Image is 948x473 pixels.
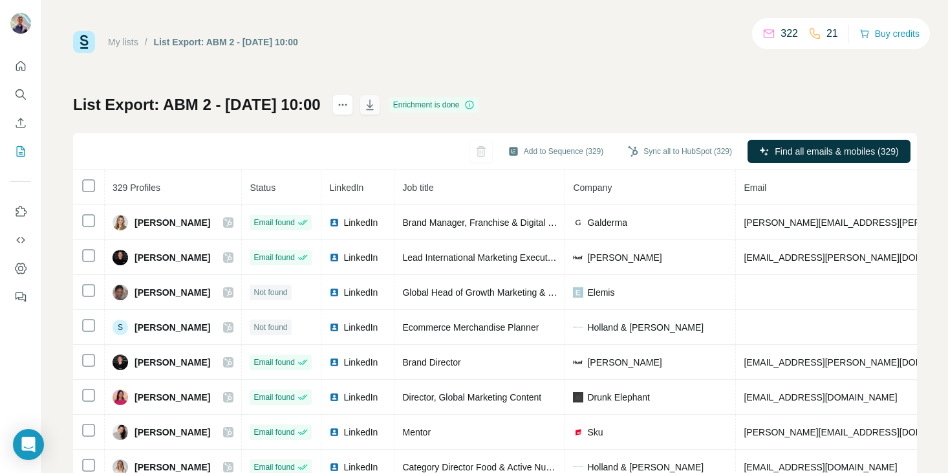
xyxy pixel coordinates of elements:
[329,322,339,333] img: LinkedIn logo
[343,251,378,264] span: LinkedIn
[332,94,353,115] button: actions
[587,251,662,264] span: [PERSON_NAME]
[587,356,662,369] span: [PERSON_NAME]
[10,140,31,163] button: My lists
[402,252,559,263] span: Lead International Marketing Executive
[573,360,583,364] img: company-logo
[573,467,583,468] img: company-logo
[113,250,128,265] img: Avatar
[781,26,798,41] p: 322
[329,462,339,472] img: LinkedIn logo
[135,251,210,264] span: [PERSON_NAME]
[10,228,31,252] button: Use Surfe API
[113,355,128,370] img: Avatar
[826,26,838,41] p: 21
[573,256,583,259] img: company-logo
[573,327,583,328] img: company-logo
[329,217,339,228] img: LinkedIn logo
[343,216,378,229] span: LinkedIn
[402,217,587,228] span: Brand Manager, Franchise & Digital Marketing
[13,429,44,460] div: Open Intercom Messenger
[402,287,649,298] span: Global Head of Growth Marketing & Omnichannel Experience
[775,145,898,158] span: Find all emails & mobiles (329)
[499,142,612,161] button: Add to Sequence (329)
[329,392,339,402] img: LinkedIn logo
[10,54,31,78] button: Quick start
[587,426,603,439] span: Sku
[135,356,210,369] span: [PERSON_NAME]
[587,286,614,299] span: Elemis
[402,427,431,437] span: Mentor
[113,424,128,440] img: Avatar
[135,216,210,229] span: [PERSON_NAME]
[573,392,583,402] img: company-logo
[744,182,766,193] span: Email
[253,287,287,298] span: Not found
[113,285,128,300] img: Avatar
[253,391,294,403] span: Email found
[343,426,378,439] span: LinkedIn
[108,37,138,47] a: My lists
[253,461,294,473] span: Email found
[113,215,128,230] img: Avatar
[113,182,160,193] span: 329 Profiles
[343,356,378,369] span: LinkedIn
[253,322,287,333] span: Not found
[329,182,363,193] span: LinkedIn
[402,182,433,193] span: Job title
[587,391,650,404] span: Drunk Elephant
[10,257,31,280] button: Dashboard
[859,25,920,43] button: Buy credits
[329,287,339,298] img: LinkedIn logo
[10,285,31,309] button: Feedback
[329,357,339,368] img: LinkedIn logo
[135,391,210,404] span: [PERSON_NAME]
[744,462,897,472] span: [EMAIL_ADDRESS][DOMAIN_NAME]
[402,392,541,402] span: Director, Global Marketing Content
[250,182,275,193] span: Status
[10,13,31,34] img: Avatar
[573,182,612,193] span: Company
[619,142,741,161] button: Sync all to HubSpot (329)
[113,390,128,405] img: Avatar
[253,426,294,438] span: Email found
[587,216,627,229] span: Galderma
[744,392,897,402] span: [EMAIL_ADDRESS][DOMAIN_NAME]
[73,94,321,115] h1: List Export: ABM 2 - [DATE] 10:00
[329,427,339,437] img: LinkedIn logo
[253,252,294,263] span: Email found
[389,97,479,113] div: Enrichment is done
[329,252,339,263] img: LinkedIn logo
[135,321,210,334] span: [PERSON_NAME]
[154,36,298,49] div: List Export: ABM 2 - [DATE] 10:00
[10,111,31,135] button: Enrich CSV
[73,31,95,53] img: Surfe Logo
[135,426,210,439] span: [PERSON_NAME]
[402,322,539,333] span: Ecommerce Merchandise Planner
[343,391,378,404] span: LinkedIn
[573,427,583,437] img: company-logo
[402,357,460,368] span: Brand Director
[145,36,147,49] li: /
[587,321,704,334] span: Holland & [PERSON_NAME]
[343,286,378,299] span: LinkedIn
[113,320,128,335] div: S
[573,217,583,228] img: company-logo
[10,200,31,223] button: Use Surfe on LinkedIn
[573,287,583,298] img: company-logo
[343,321,378,334] span: LinkedIn
[253,217,294,228] span: Email found
[748,140,910,163] button: Find all emails & mobiles (329)
[10,83,31,106] button: Search
[402,462,568,472] span: Category Director Food & Active Nutrition
[253,357,294,368] span: Email found
[135,286,210,299] span: [PERSON_NAME]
